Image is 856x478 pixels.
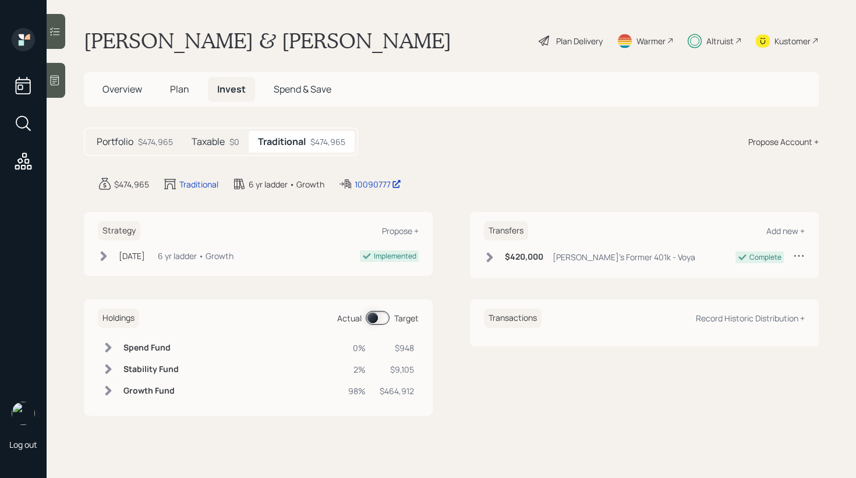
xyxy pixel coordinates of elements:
div: $0 [229,136,239,148]
h1: [PERSON_NAME] & [PERSON_NAME] [84,28,451,54]
div: $9,105 [380,363,414,376]
h5: Traditional [258,136,306,147]
div: Log out [9,439,37,450]
div: 6 yr ladder • Growth [158,250,234,262]
div: Record Historic Distribution + [696,313,805,324]
div: 10090777 [355,178,401,190]
div: Traditional [179,178,218,190]
h6: $420,000 [505,252,543,262]
h5: Portfolio [97,136,133,147]
div: Propose Account + [748,136,819,148]
h5: Taxable [192,136,225,147]
div: [PERSON_NAME]'s Former 401k - Voya [553,251,695,263]
h6: Stability Fund [123,364,179,374]
div: $474,965 [138,136,173,148]
div: 98% [348,385,366,397]
div: [DATE] [119,250,145,262]
div: $464,912 [380,385,414,397]
span: Invest [217,83,246,95]
h6: Holdings [98,309,139,328]
div: Add new + [766,225,805,236]
div: Plan Delivery [556,35,603,47]
div: Altruist [706,35,734,47]
div: Propose + [382,225,419,236]
h6: Spend Fund [123,343,179,353]
div: $474,965 [310,136,345,148]
div: Implemented [374,251,416,261]
span: Spend & Save [274,83,331,95]
div: Warmer [636,35,666,47]
div: Complete [749,252,781,263]
div: Kustomer [774,35,811,47]
span: Overview [102,83,142,95]
h6: Transfers [484,221,528,240]
h6: Strategy [98,221,140,240]
h6: Growth Fund [123,386,179,396]
div: 2% [348,363,366,376]
div: Target [394,312,419,324]
img: retirable_logo.png [12,402,35,425]
div: 0% [348,342,366,354]
h6: Transactions [484,309,542,328]
div: Actual [337,312,362,324]
div: $474,965 [114,178,149,190]
div: $948 [380,342,414,354]
div: 6 yr ladder • Growth [249,178,324,190]
span: Plan [170,83,189,95]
